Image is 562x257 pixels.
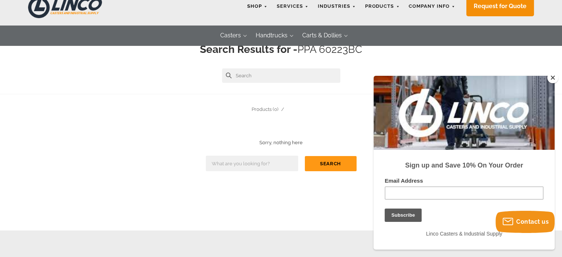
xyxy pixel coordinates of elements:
button: Search [305,156,357,171]
button: Contact us [495,211,555,233]
button: Carts & Dollies [295,26,349,46]
button: Close [547,72,558,83]
label: Email Address [11,102,170,111]
h1: Search Results for - [11,42,551,57]
input: Subscribe [11,133,48,146]
button: Handtrucks [248,26,295,46]
a: Content (0) [286,106,311,112]
button: Casters [213,26,248,46]
span: PPA 60223BC [297,43,362,55]
span: Linco Casters & Industrial Supply [52,155,129,161]
a: Products (0) [252,106,278,112]
h2: Sorry, nothing here [11,139,551,146]
input: What are you looking for? [206,156,298,171]
input: Search [222,68,340,83]
strong: Sign up and Save 10% On Your Order [31,86,149,93]
span: Contact us [516,218,549,225]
